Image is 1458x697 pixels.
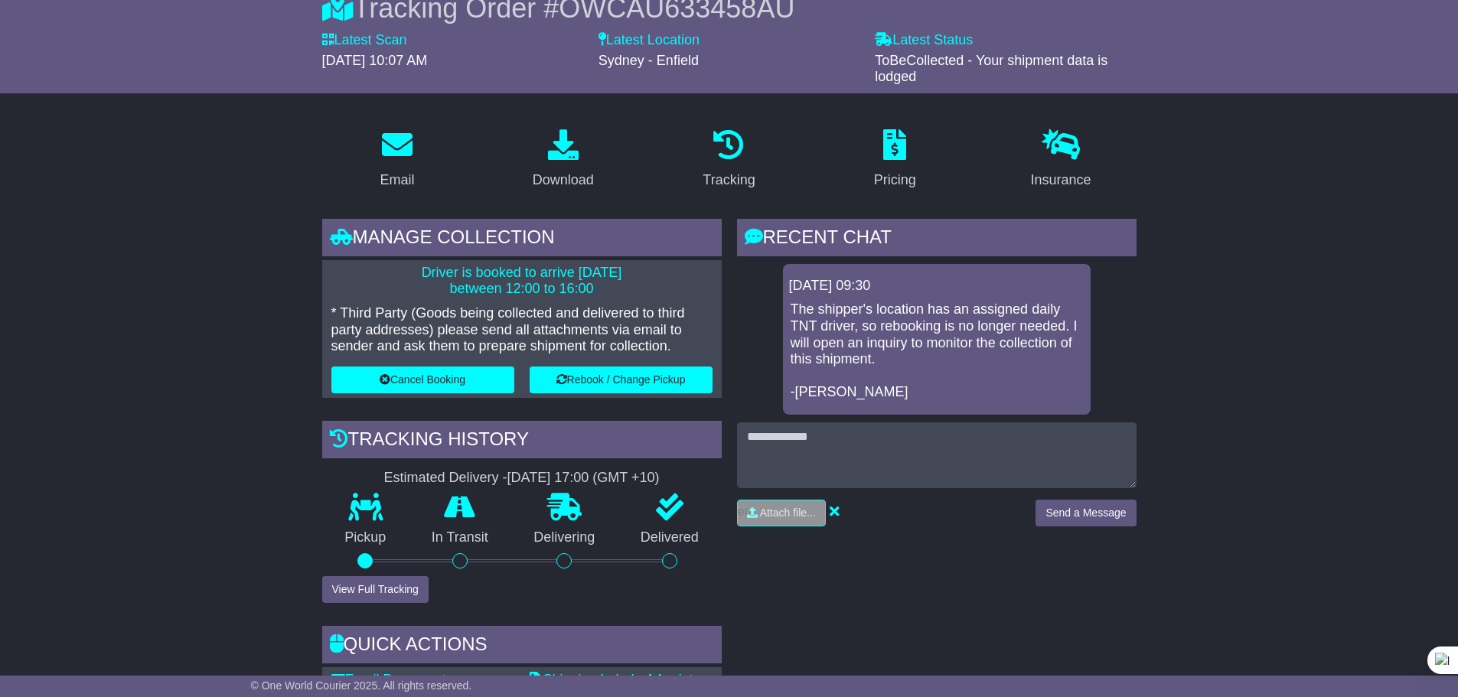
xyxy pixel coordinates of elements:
[331,366,514,393] button: Cancel Booking
[523,124,604,196] a: Download
[251,679,472,692] span: © One World Courier 2025. All rights reserved.
[380,170,414,191] div: Email
[1031,170,1091,191] div: Insurance
[322,529,409,546] p: Pickup
[322,53,428,68] span: [DATE] 10:07 AM
[791,301,1083,401] p: The shipper's location has an assigned daily TNT driver, so rebooking is no longer needed. I will...
[530,672,706,687] a: Shipping Label - A4 printer
[599,32,700,49] label: Latest Location
[370,124,424,196] a: Email
[322,219,722,260] div: Manage collection
[511,529,618,546] p: Delivering
[322,421,722,462] div: Tracking history
[618,529,722,546] p: Delivered
[789,278,1085,295] div: [DATE] 09:30
[693,124,765,196] a: Tracking
[331,305,713,355] p: * Third Party (Goods being collected and delivered to third party addresses) please send all atta...
[1036,500,1136,526] button: Send a Message
[322,626,722,667] div: Quick Actions
[874,170,916,191] div: Pricing
[322,470,722,487] div: Estimated Delivery -
[864,124,926,196] a: Pricing
[875,32,973,49] label: Latest Status
[409,529,511,546] p: In Transit
[533,170,594,191] div: Download
[331,672,453,687] a: Email Documents
[599,53,699,68] span: Sydney - Enfield
[703,170,755,191] div: Tracking
[875,53,1107,85] span: ToBeCollected - Your shipment data is lodged
[1021,124,1101,196] a: Insurance
[322,32,407,49] label: Latest Scan
[507,470,660,487] div: [DATE] 17:00 (GMT +10)
[530,366,713,393] button: Rebook / Change Pickup
[331,265,713,298] p: Driver is booked to arrive [DATE] between 12:00 to 16:00
[737,219,1137,260] div: RECENT CHAT
[322,576,429,603] button: View Full Tracking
